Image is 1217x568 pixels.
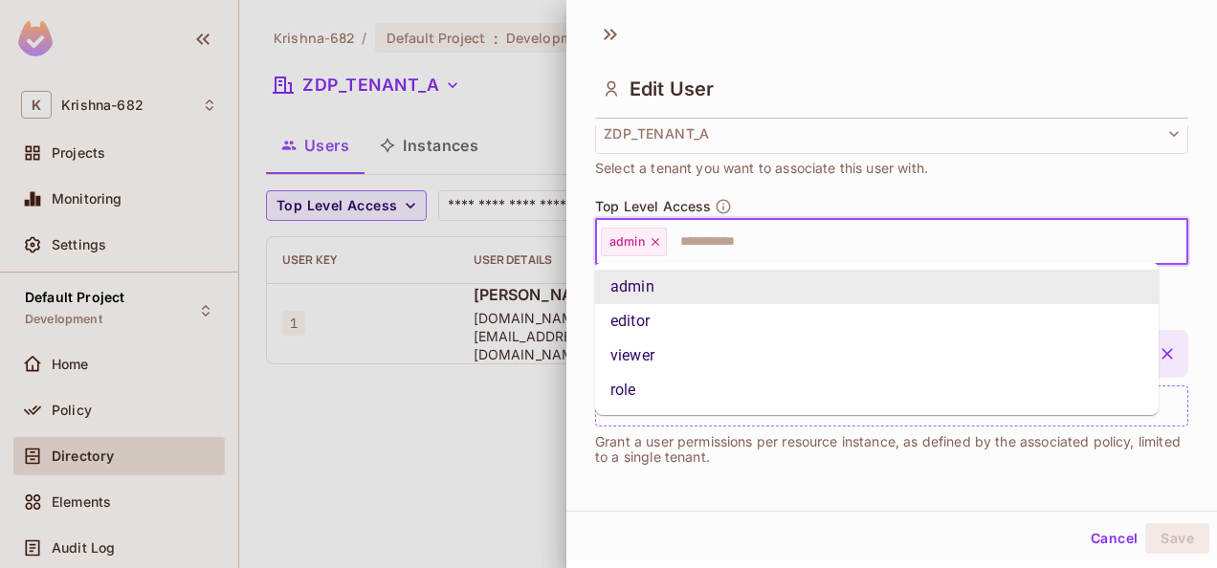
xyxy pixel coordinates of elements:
[1083,523,1145,554] button: Cancel
[595,199,711,214] span: Top Level Access
[1145,523,1209,554] button: Save
[595,158,928,179] span: Select a tenant you want to associate this user with.
[595,114,1188,154] button: ZDP_TENANT_A
[595,434,1188,465] p: Grant a user permissions per resource instance, as defined by the associated policy, limited to a...
[595,270,1159,304] li: admin
[609,234,645,250] span: admin
[595,373,1159,407] li: role
[595,304,1159,339] li: editor
[1178,239,1182,243] button: Close
[595,339,1159,373] li: viewer
[601,228,667,256] div: admin
[630,77,714,100] span: Edit User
